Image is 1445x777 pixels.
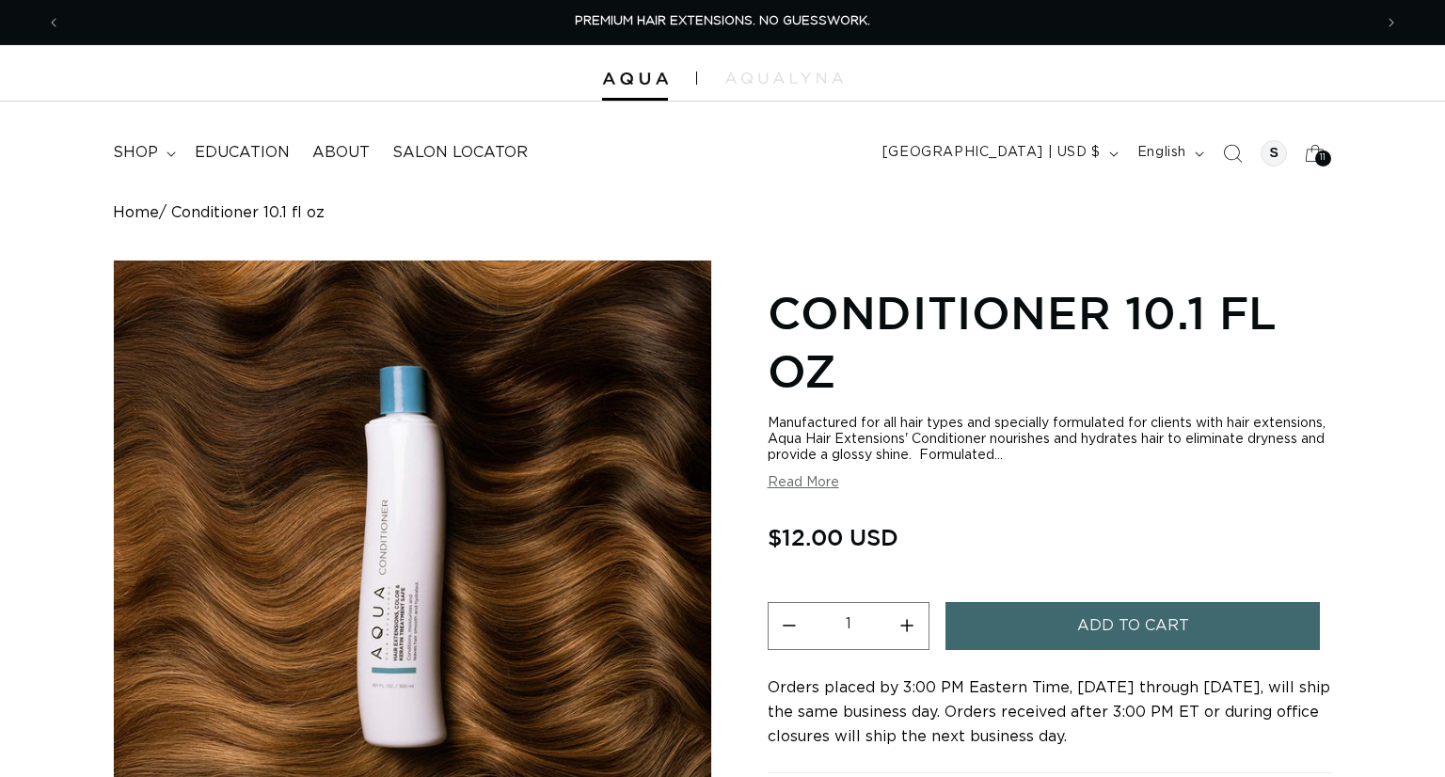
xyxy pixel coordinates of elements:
[768,475,839,491] button: Read More
[102,132,183,174] summary: shop
[725,72,843,84] img: aqualyna.com
[871,135,1126,171] button: [GEOGRAPHIC_DATA] | USD $
[301,132,381,174] a: About
[33,5,74,40] button: Previous announcement
[183,132,301,174] a: Education
[945,602,1321,650] button: Add to cart
[113,143,158,163] span: shop
[1371,5,1412,40] button: Next announcement
[768,519,898,555] span: $12.00 USD
[195,143,290,163] span: Education
[113,204,159,222] a: Home
[1126,135,1212,171] button: English
[113,204,1332,222] nav: breadcrumbs
[1212,133,1253,174] summary: Search
[1077,602,1189,650] span: Add to cart
[1320,151,1326,166] span: 11
[882,143,1101,163] span: [GEOGRAPHIC_DATA] | USD $
[575,15,870,27] span: PREMIUM HAIR EXTENSIONS. NO GUESSWORK.
[392,143,528,163] span: Salon Locator
[768,283,1332,401] h1: Conditioner 10.1 fl oz
[602,72,668,86] img: Aqua Hair Extensions
[768,680,1330,744] span: Orders placed by 3:00 PM Eastern Time, [DATE] through [DATE], will ship the same business day. Or...
[171,204,325,222] span: Conditioner 10.1 fl oz
[312,143,370,163] span: About
[1137,143,1186,163] span: English
[768,416,1332,464] div: Manufactured for all hair types and specially formulated for clients with hair extensions, Aqua H...
[381,132,539,174] a: Salon Locator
